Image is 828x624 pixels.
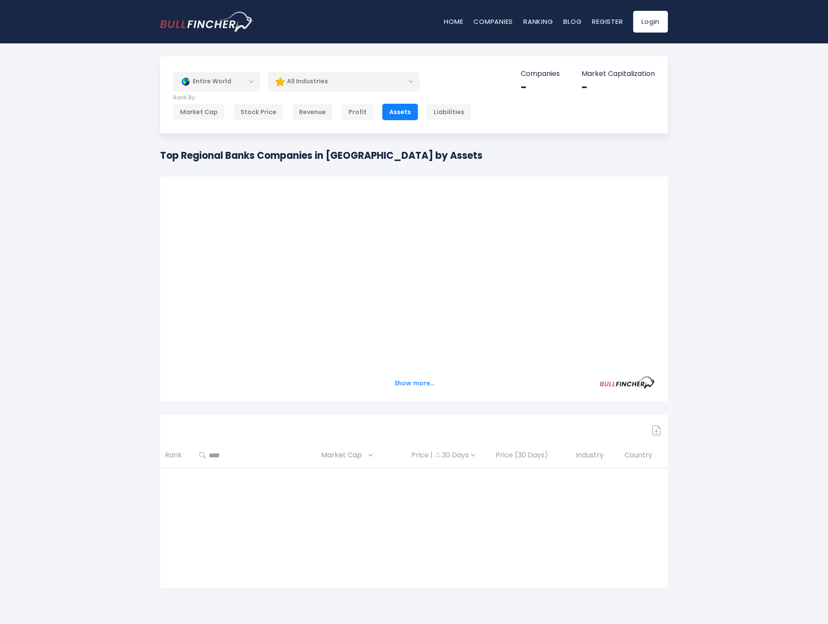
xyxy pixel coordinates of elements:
div: Entire World [173,72,260,92]
img: bullfincher logo [160,12,253,32]
div: Assets [382,104,418,120]
div: - [521,81,560,94]
div: All Industries [268,72,420,92]
a: Login [633,11,668,33]
div: Price | 30 Days [401,451,486,460]
div: Profit [342,104,374,120]
th: Rank [160,443,194,468]
div: - [582,81,655,94]
div: Liabilities [427,104,471,120]
span: Market Cap [321,449,366,462]
a: Go to homepage [160,12,253,32]
p: Rank By [173,94,471,102]
a: Blog [563,17,582,26]
p: Market Capitalization [582,69,655,79]
button: Show more... [389,376,439,391]
div: Market Cap [173,104,225,120]
div: Stock Price [233,104,283,120]
div: Revenue [292,104,333,120]
a: Companies [473,17,513,26]
a: Ranking [523,17,553,26]
a: Register [592,17,623,26]
p: Companies [521,69,560,79]
a: Home [444,17,463,26]
th: Price (30 Days) [491,443,571,468]
h1: Top Regional Banks Companies in [GEOGRAPHIC_DATA] by Assets [160,148,483,163]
